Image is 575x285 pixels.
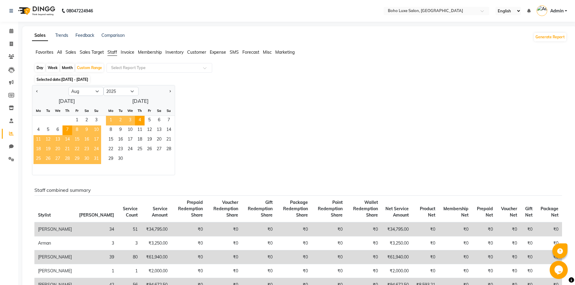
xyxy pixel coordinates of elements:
div: Monday, September 1, 2025 [106,116,116,125]
img: logo [15,2,57,19]
div: Thursday, September 18, 2025 [135,135,145,145]
iframe: chat widget [550,261,569,279]
div: Monday, September 22, 2025 [106,145,116,154]
span: 28 [164,145,174,154]
span: 6 [53,125,62,135]
div: Custom Range [75,64,104,72]
div: Sunday, August 10, 2025 [91,125,101,135]
span: 17 [125,135,135,145]
td: ₹0 [311,236,346,250]
span: 23 [116,145,125,154]
span: 3 [91,116,101,125]
div: Friday, September 19, 2025 [145,135,154,145]
div: Tuesday, August 26, 2025 [43,154,53,164]
td: ₹34,795.00 [141,222,171,236]
div: Tuesday, September 30, 2025 [116,154,125,164]
div: Sunday, September 21, 2025 [164,135,174,145]
div: Saturday, August 16, 2025 [82,135,91,145]
button: Next month [168,87,172,96]
td: ₹34,795.00 [382,222,412,236]
td: ₹0 [311,264,346,278]
span: SMS [230,49,239,55]
td: ₹0 [276,250,312,264]
td: ₹3,250.00 [382,236,412,250]
td: ₹0 [439,236,472,250]
span: 23 [82,145,91,154]
div: Friday, August 15, 2025 [72,135,82,145]
td: [PERSON_NAME] [34,250,75,264]
div: Saturday, September 20, 2025 [154,135,164,145]
td: ₹0 [536,222,562,236]
span: Wallet Redemption Share [353,200,378,218]
b: 08047224946 [66,2,93,19]
td: ₹0 [171,264,206,278]
td: ₹0 [242,222,276,236]
div: Wednesday, September 17, 2025 [125,135,135,145]
span: 11 [135,125,145,135]
div: Monday, August 11, 2025 [34,135,43,145]
div: Tuesday, September 9, 2025 [116,125,125,135]
select: Select month [69,87,104,96]
td: ₹0 [472,236,496,250]
td: ₹0 [242,264,276,278]
span: Membership Net [443,206,468,218]
div: Monday, September 8, 2025 [106,125,116,135]
span: 13 [53,135,62,145]
span: 22 [72,145,82,154]
div: Saturday, August 9, 2025 [82,125,91,135]
div: We [53,106,62,116]
div: Monday, August 18, 2025 [34,145,43,154]
div: Fr [145,106,154,116]
span: 3 [125,116,135,125]
td: ₹0 [412,264,439,278]
td: ₹0 [412,222,439,236]
div: Thursday, September 25, 2025 [135,145,145,154]
div: Wednesday, September 24, 2025 [125,145,135,154]
span: 19 [145,135,154,145]
div: Thursday, September 4, 2025 [135,116,145,125]
div: Sunday, September 7, 2025 [164,116,174,125]
div: Tuesday, August 19, 2025 [43,145,53,154]
div: Month [60,64,74,72]
span: 27 [154,145,164,154]
span: 11 [34,135,43,145]
span: 13 [154,125,164,135]
span: Marketing [275,49,295,55]
td: ₹3,250.00 [141,236,171,250]
td: 1 [75,264,118,278]
span: 24 [125,145,135,154]
div: Thursday, September 11, 2025 [135,125,145,135]
td: 51 [118,222,141,236]
td: ₹0 [497,250,521,264]
td: ₹61,940.00 [382,250,412,264]
div: Sunday, August 17, 2025 [91,135,101,145]
span: 25 [135,145,145,154]
div: Friday, August 8, 2025 [72,125,82,135]
span: Gift Net [525,206,532,218]
td: ₹0 [242,250,276,264]
span: 15 [72,135,82,145]
a: Feedback [75,33,94,38]
div: Wednesday, August 6, 2025 [53,125,62,135]
div: Th [62,106,72,116]
td: ₹0 [171,222,206,236]
div: Thursday, August 7, 2025 [62,125,72,135]
div: Day [35,64,45,72]
select: Select year [104,87,139,96]
div: Friday, August 29, 2025 [72,154,82,164]
span: 12 [43,135,53,145]
td: ₹0 [497,222,521,236]
td: ₹61,940.00 [141,250,171,264]
td: 3 [118,236,141,250]
td: ₹0 [521,222,536,236]
td: 3 [75,236,118,250]
td: 39 [75,250,118,264]
div: Saturday, September 13, 2025 [154,125,164,135]
div: Friday, September 5, 2025 [145,116,154,125]
div: Fr [72,106,82,116]
span: 27 [53,154,62,164]
div: Tu [116,106,125,116]
a: Sales [32,30,48,41]
td: ₹0 [536,236,562,250]
span: 17 [91,135,101,145]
